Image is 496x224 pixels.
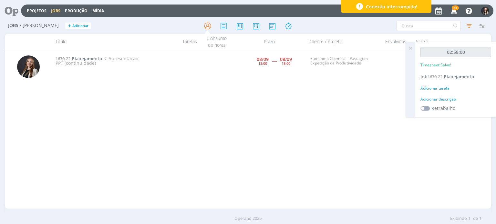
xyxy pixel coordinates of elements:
[257,57,269,62] div: 08/09
[468,215,470,222] span: 1
[201,34,233,49] div: Consumo de horas
[65,8,88,14] a: Produção
[233,34,305,49] div: Prazo
[65,23,91,29] button: +Adicionar
[282,62,290,65] div: 18:00
[52,34,162,49] div: Título
[366,3,417,10] span: Conexão interrompida!
[17,55,40,78] img: L
[280,57,292,62] div: 08/09
[444,73,474,80] span: Planejamento
[25,8,48,14] button: Projetos
[310,56,377,66] div: Sumitomo Chemical - Pastagem
[56,56,70,62] span: 1670.22
[305,34,380,49] div: Cliente / Projeto
[92,8,104,14] a: Mídia
[90,8,106,14] button: Mídia
[447,5,460,17] button: 31
[380,34,412,49] div: Envolvidos
[397,21,461,31] input: Busca
[8,23,18,28] span: Jobs
[72,24,88,28] span: Adicionar
[72,55,102,62] span: Planejamento
[450,215,467,222] span: Exibindo
[452,5,459,10] span: 31
[68,23,71,29] span: +
[49,8,62,14] button: Jobs
[420,73,474,80] a: Job1670.22Planejamento
[420,62,451,68] p: Timesheet Salvo!
[63,8,89,14] button: Produção
[162,34,201,49] div: Tarefas
[473,215,478,222] span: de
[20,23,59,28] span: / [PERSON_NAME]
[56,55,102,62] a: 1670.22Planejamento
[51,8,60,14] a: Jobs
[27,8,46,14] a: Projetos
[420,85,491,91] div: Adicionar tarefa
[428,74,442,80] span: 1670.22
[310,60,361,66] a: Expedição da Produtividade
[481,5,490,16] button: L
[258,62,267,65] div: 13:00
[481,7,489,15] img: L
[479,215,481,222] span: 1
[420,96,491,102] div: Adicionar descrição
[412,34,467,49] div: Status
[56,55,138,66] span: Apresentação PPT (continuidade)
[272,58,277,64] span: -----
[431,105,455,112] label: Retrabalho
